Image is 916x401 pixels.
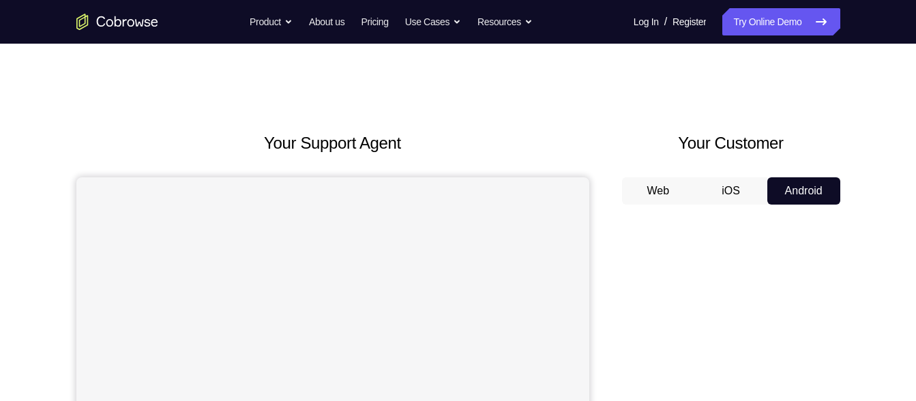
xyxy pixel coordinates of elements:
button: Android [767,177,840,205]
button: iOS [694,177,767,205]
a: Try Online Demo [722,8,840,35]
a: Register [673,8,706,35]
h2: Your Customer [622,131,840,155]
button: Use Cases [405,8,461,35]
a: Pricing [361,8,388,35]
span: / [664,14,667,30]
button: Resources [477,8,533,35]
button: Product [250,8,293,35]
h2: Your Support Agent [76,131,589,155]
button: Web [622,177,695,205]
a: About us [309,8,344,35]
a: Log In [634,8,659,35]
a: Go to the home page [76,14,158,30]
